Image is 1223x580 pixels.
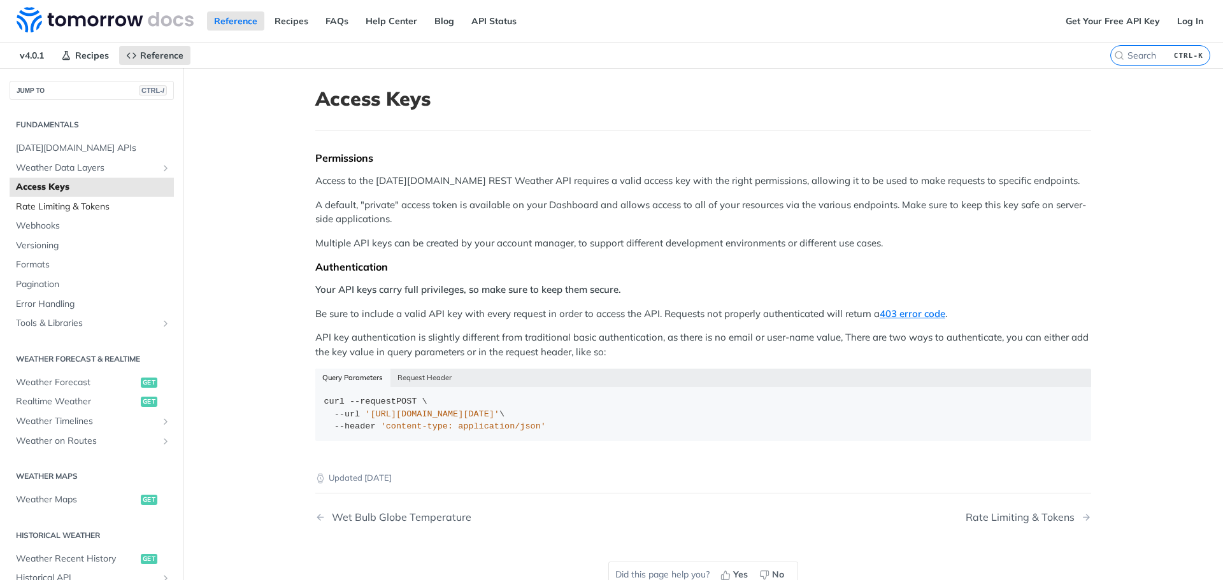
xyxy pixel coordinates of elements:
nav: Pagination Controls [315,499,1091,536]
button: Show subpages for Tools & Libraries [161,318,171,329]
a: Previous Page: Wet Bulb Globe Temperature [315,511,648,523]
p: Multiple API keys can be created by your account manager, to support different development enviro... [315,236,1091,251]
p: A default, "private" access token is available on your Dashboard and allows access to all of your... [315,198,1091,227]
span: get [141,397,157,407]
h2: Fundamentals [10,119,174,131]
p: Updated [DATE] [315,472,1091,485]
span: curl [324,397,345,406]
span: Access Keys [16,181,171,194]
a: Realtime Weatherget [10,392,174,411]
a: Weather on RoutesShow subpages for Weather on Routes [10,432,174,451]
a: Weather Forecastget [10,373,174,392]
span: v4.0.1 [13,46,51,65]
span: Weather Forecast [16,376,138,389]
p: API key authentication is slightly different from traditional basic authentication, as there is n... [315,330,1091,359]
button: Request Header [390,369,459,386]
a: Log In [1170,11,1210,31]
div: POST \ \ [324,395,1083,433]
h2: Weather Forecast & realtime [10,353,174,365]
span: [DATE][DOMAIN_NAME] APIs [16,142,171,155]
a: Recipes [54,46,116,65]
span: CTRL-/ [139,85,167,95]
a: Versioning [10,236,174,255]
span: --url [334,409,361,419]
a: Weather Data LayersShow subpages for Weather Data Layers [10,159,174,178]
span: Rate Limiting & Tokens [16,201,171,213]
h2: Historical Weather [10,530,174,541]
img: Tomorrow.io Weather API Docs [17,7,194,32]
div: Permissions [315,152,1091,164]
div: Authentication [315,260,1091,273]
a: Recipes [268,11,315,31]
span: get [141,554,157,564]
span: Error Handling [16,298,171,311]
a: Error Handling [10,295,174,314]
a: Access Keys [10,178,174,197]
span: Recipes [75,50,109,61]
span: get [141,495,157,505]
span: Pagination [16,278,171,291]
span: Versioning [16,239,171,252]
a: Weather Mapsget [10,490,174,509]
div: Wet Bulb Globe Temperature [325,511,471,523]
button: Show subpages for Weather Data Layers [161,163,171,173]
a: [DATE][DOMAIN_NAME] APIs [10,139,174,158]
a: Blog [427,11,461,31]
a: Next Page: Rate Limiting & Tokens [966,511,1091,523]
span: 'content-type: application/json' [381,421,546,431]
span: Weather Data Layers [16,162,157,174]
p: Access to the [DATE][DOMAIN_NAME] REST Weather API requires a valid access key with the right per... [315,174,1091,188]
span: Weather Timelines [16,415,157,428]
span: Weather on Routes [16,435,157,448]
a: Get Your Free API Key [1059,11,1167,31]
button: Show subpages for Weather Timelines [161,416,171,427]
strong: Your API keys carry full privileges, so make sure to keep them secure. [315,283,621,295]
a: Help Center [359,11,424,31]
a: 403 error code [880,308,945,320]
p: Be sure to include a valid API key with every request in order to access the API. Requests not pr... [315,307,1091,322]
a: Weather Recent Historyget [10,549,174,569]
a: Webhooks [10,216,174,236]
button: Show subpages for Weather on Routes [161,436,171,446]
span: get [141,378,157,388]
button: JUMP TOCTRL-/ [10,81,174,100]
span: --header [334,421,376,431]
a: Formats [10,255,174,274]
h1: Access Keys [315,87,1091,110]
span: Weather Maps [16,493,138,506]
h2: Weather Maps [10,470,174,482]
span: Realtime Weather [16,395,138,408]
div: Rate Limiting & Tokens [966,511,1081,523]
span: Weather Recent History [16,553,138,565]
span: Formats [16,258,171,271]
kbd: CTRL-K [1171,49,1206,62]
span: Tools & Libraries [16,317,157,330]
a: Reference [207,11,264,31]
span: --request [350,397,396,406]
a: Rate Limiting & Tokens [10,197,174,216]
span: Reference [140,50,183,61]
svg: Search [1114,50,1124,60]
a: Tools & LibrariesShow subpages for Tools & Libraries [10,314,174,333]
a: Weather TimelinesShow subpages for Weather Timelines [10,412,174,431]
span: '[URL][DOMAIN_NAME][DATE]' [365,409,499,419]
a: Reference [119,46,190,65]
a: FAQs [318,11,355,31]
a: API Status [464,11,524,31]
a: Pagination [10,275,174,294]
span: Webhooks [16,220,171,232]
